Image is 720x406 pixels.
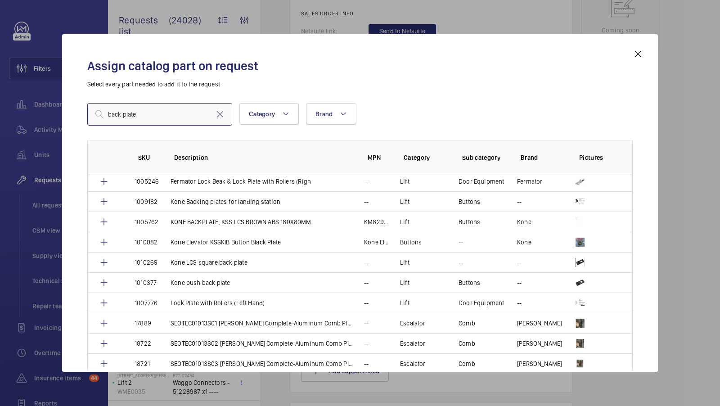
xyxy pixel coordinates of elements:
button: Category [239,103,299,125]
p: Select every part needed to add it to the request [87,80,633,89]
p: Escalator [400,319,426,328]
img: KPEO0lsv9irn46RgmcQzA7w4UMIFdF8VxVSGP6Ea-REsjPvB.jpeg [576,238,585,247]
p: Comb [459,339,475,348]
p: Lift [400,258,409,267]
p: Buttons [459,278,480,287]
p: -- [459,238,463,247]
button: Brand [306,103,356,125]
p: Lock Plate with Rollers (Left Hand) [171,298,265,307]
span: Category [249,110,275,117]
p: KONE BACKPLATE, KSS LCS BROWN ABS 180X80MM [171,217,311,226]
p: [PERSON_NAME] [517,319,562,328]
p: Kone Elevator KSSKIB Button Black Plate [171,238,281,247]
p: -- [459,258,463,267]
p: KM829078G02 [364,217,389,226]
p: Kone LCS square back plate [171,258,247,267]
p: -- [364,278,369,287]
p: Buttons [459,217,480,226]
input: Find a part [87,103,232,126]
p: Escalator [400,339,426,348]
p: Fermator [517,177,542,186]
p: Category [404,153,448,162]
p: 1007776 [135,298,157,307]
p: -- [364,177,369,186]
p: SEOTEC01013S01 [PERSON_NAME] Complete-Aluminum Comb Plate B [171,319,353,328]
img: nwk4pRawvi5br9reIA_8eRn0Nb6FTddNkhpG5u72_X30-7-y.png [576,319,585,328]
p: Kone [517,238,531,247]
p: -- [517,278,522,287]
p: SEOTEC01013S02 [PERSON_NAME] Complete-Aluminum Comb Plate B [171,339,353,348]
img: G6MpcTpqIgelFM2uYnwaWmQ47Aiy2ocB3o-INFq4DZYuv8m4.png [576,339,585,348]
p: Kone [517,217,531,226]
p: Buttons [459,197,480,206]
p: Comb [459,319,475,328]
p: Lift [400,197,409,206]
p: SEOTEC01013S03 [PERSON_NAME] Complete-Aluminum Comb Plate B [171,359,353,368]
p: Buttons [400,238,422,247]
span: Brand [315,110,333,117]
p: Door Equipment [459,298,504,307]
p: [PERSON_NAME] [517,339,562,348]
p: 1005246 [135,177,159,186]
p: Kone Elevator KSSKIB Button Black Plate [364,238,389,247]
p: -- [364,319,369,328]
p: MPN [368,153,389,162]
p: 1005762 [135,217,158,226]
img: 0hcE6L-ogvy9uew7R5Tz5vvpb5yORL6C-GxcnXQT4dkaF9dy.png [576,278,585,287]
p: -- [364,339,369,348]
p: -- [364,258,369,267]
p: SKU [138,153,160,162]
p: 1009182 [135,197,157,206]
img: aR22toRr5TOM7LOs2kMlbD-2FT3dPoiOwqJ4KPBAGbt1PyG-.png [576,258,585,267]
p: Kone Backing plates for landing station [171,197,280,206]
img: sUV4_PK43kin5BMfqVXC_azT3J9wbQzZjQRf-XxpXDvBCaN9.png [576,217,585,226]
p: Lift [400,217,409,226]
p: -- [364,197,369,206]
p: Fermator Lock Beak & Lock Plate with Rollers (Righ [171,177,311,186]
p: 1010269 [135,258,157,267]
p: Comb [459,359,475,368]
p: -- [517,258,522,267]
img: rHcDaSgs8-mNH7wxtd8LZ0Zn7-l-pR9YrN6D-tk8R6vY2-s9.png [576,298,585,307]
p: Door Equipment [459,177,504,186]
p: Brand [521,153,565,162]
p: Lift [400,278,409,287]
p: Kone push back plate [171,278,230,287]
p: Description [174,153,353,162]
p: 18722 [135,339,151,348]
img: GfDMKsmKNZNNzvxLF6B6uyuCqSVClqkp2lK08bTJqWLt2kFJ.png [576,197,585,206]
p: Lift [400,298,409,307]
h2: Assign catalog part on request [87,58,633,74]
img: Nj4UfpX3BLy7q8pp8RvV8gd3d_H3FtLuCkC6XexpY009HKNI.png [576,359,585,368]
p: 18721 [135,359,150,368]
p: Lift [400,177,409,186]
p: -- [364,359,369,368]
p: Pictures [579,153,614,162]
p: 1010377 [135,278,157,287]
p: 17889 [135,319,151,328]
p: -- [517,197,522,206]
p: Sub category [462,153,506,162]
p: -- [364,298,369,307]
p: 1010082 [135,238,157,247]
img: RhAxoSCgtNyUSoUehPE9sR9bAmZIMF60f9beeJL7B83Cetxj.png [576,177,585,186]
p: Escalator [400,359,426,368]
p: -- [517,298,522,307]
p: [PERSON_NAME] [517,359,562,368]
